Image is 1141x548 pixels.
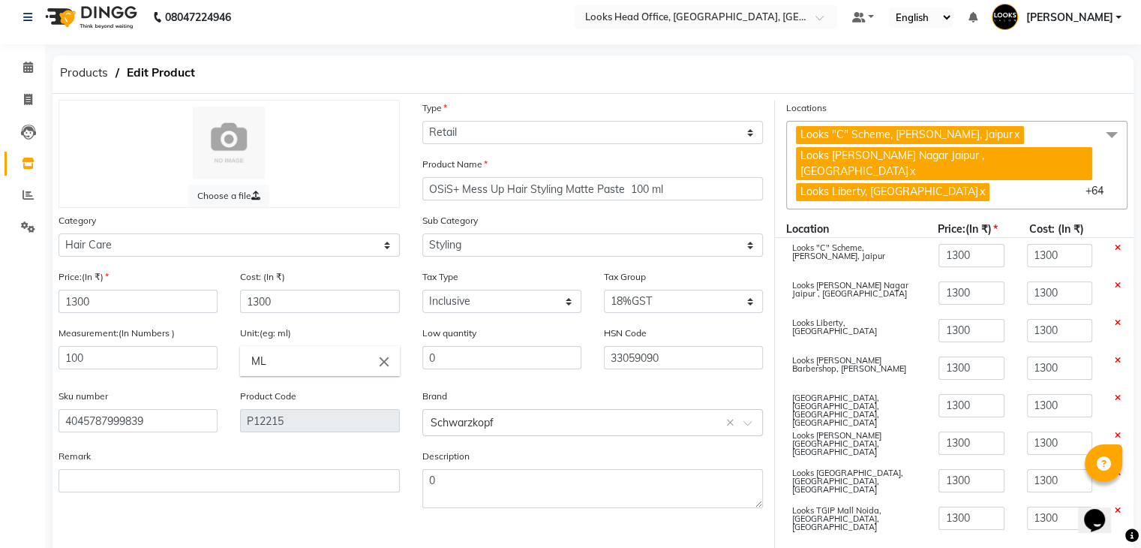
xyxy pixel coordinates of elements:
img: Cinque Terre [193,107,265,179]
span: Looks [PERSON_NAME] Nagar Jaipur , [GEOGRAPHIC_DATA] [800,149,984,178]
a: x [908,164,915,178]
span: Edit Product [119,59,203,86]
span: Looks [PERSON_NAME] Nagar Jaipur , [GEOGRAPHIC_DATA] [792,280,908,299]
div: Location [775,221,926,237]
span: Looks [GEOGRAPHIC_DATA], [GEOGRAPHIC_DATA], [GEOGRAPHIC_DATA] [792,468,903,495]
img: Naveendra Prasad [992,4,1018,30]
div: Price:(In ₹) [926,221,1017,237]
span: Clear all [726,415,739,431]
label: Locations [786,101,827,115]
a: x [978,185,985,198]
label: Low quantity [422,327,476,340]
span: Products [53,59,116,86]
span: [GEOGRAPHIC_DATA], [GEOGRAPHIC_DATA], [GEOGRAPHIC_DATA], [GEOGRAPHIC_DATA] [792,393,879,428]
label: Remark [59,450,91,463]
label: Choose a file [188,185,269,207]
span: Looks [PERSON_NAME][GEOGRAPHIC_DATA], [GEOGRAPHIC_DATA] [792,430,881,457]
label: Description [422,450,470,463]
label: HSN Code [604,327,647,340]
a: x [1013,128,1019,141]
span: Looks TGIP Mall Noida, [GEOGRAPHIC_DATA],[GEOGRAPHIC_DATA] [792,505,881,532]
label: Tax Type [422,270,458,284]
label: Product Name [422,158,488,171]
label: Unit:(eg: ml) [240,327,291,340]
label: Cost: (In ₹) [240,270,285,284]
span: Looks "C" Scheme, [PERSON_NAME], Jaipur [792,242,885,261]
label: Brand [422,390,447,403]
i: Close [376,353,392,369]
span: Looks "C" Scheme, [PERSON_NAME], Jaipur [800,128,1013,141]
span: +64 [1085,184,1115,197]
label: Category [59,214,96,227]
label: Type [422,101,447,115]
span: [PERSON_NAME] [1025,10,1112,26]
label: Price:(In ₹) [59,270,109,284]
label: Sub Category [422,214,478,227]
label: Measurement:(In Numbers ) [59,327,175,340]
label: Tax Group [604,270,646,284]
label: Sku number [59,390,108,403]
iframe: chat widget [1078,488,1126,533]
input: Leave empty to Autogenerate [240,409,399,432]
span: Looks Liberty, [GEOGRAPHIC_DATA] [800,185,978,198]
span: Looks [PERSON_NAME] Barbershop, [PERSON_NAME] [792,355,906,374]
label: Product Code [240,390,296,403]
span: Looks Liberty, [GEOGRAPHIC_DATA] [792,318,877,336]
div: Cost: (In ₹) [1017,221,1108,237]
